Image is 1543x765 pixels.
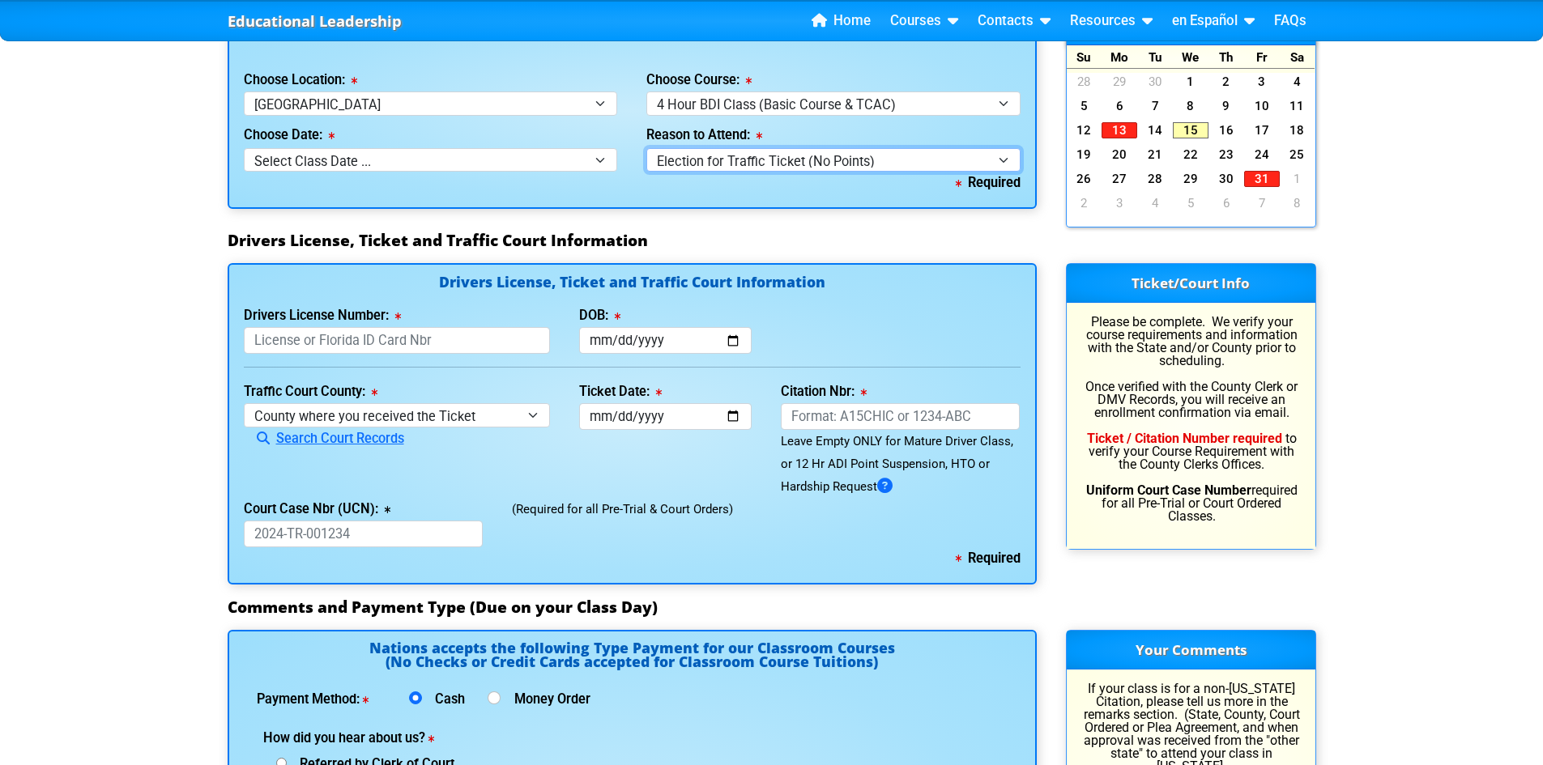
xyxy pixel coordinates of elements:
input: License or Florida ID Card Nbr [244,327,551,354]
label: Choose Date: [244,129,335,142]
a: 2 [1067,195,1102,211]
a: 13 [1102,122,1137,138]
b: Ticket / Citation Number required [1087,431,1282,446]
a: 17 [1244,122,1280,138]
div: Leave Empty ONLY for Mature Driver Class, or 12 Hr ADI Point Suspension, HTO or Hardship Request [781,430,1021,498]
h3: Comments and Payment Type (Due on your Class Day) [228,597,1316,617]
a: 3 [1244,74,1280,90]
a: 25 [1280,147,1315,163]
a: 8 [1173,98,1208,114]
a: 29 [1173,171,1208,187]
a: 1 [1173,74,1208,90]
a: 5 [1067,98,1102,114]
a: 12 [1067,122,1102,138]
label: Payment Method: [257,693,386,706]
label: Choose Course: [646,74,752,87]
a: 4 [1280,74,1315,90]
a: 4 [1137,195,1173,211]
a: Home [805,9,877,33]
a: 3 [1102,195,1137,211]
b: Required [956,175,1021,190]
a: 19 [1067,147,1102,163]
b: Required [956,550,1021,566]
a: 9 [1208,98,1244,114]
a: 5 [1173,195,1208,211]
div: We [1173,45,1208,69]
input: mm/dd/yyyy [579,327,752,354]
label: Money Order [508,693,590,706]
input: mm/dd/yyyy [579,403,752,430]
a: Contacts [971,9,1057,33]
label: How did you hear about us? [263,732,516,745]
label: Reason to Attend: [646,129,762,142]
a: 14 [1137,122,1173,138]
a: 20 [1102,147,1137,163]
a: 18 [1280,122,1315,138]
a: 27 [1102,171,1137,187]
b: Uniform Court Case Number [1086,482,1251,498]
p: Please be complete. We verify your course requirements and information with the State and/or Coun... [1081,316,1301,523]
a: 28 [1067,74,1102,90]
input: 2024-TR-001234 [244,521,484,547]
a: 15 [1173,122,1208,138]
div: (Required for all Pre-Trial & Court Orders) [497,498,1034,547]
div: Fr [1244,45,1280,69]
a: 28 [1137,171,1173,187]
div: Mo [1102,45,1137,69]
a: 23 [1208,147,1244,163]
a: Resources [1063,9,1159,33]
a: 7 [1244,195,1280,211]
a: 30 [1208,171,1244,187]
label: DOB: [579,309,620,322]
a: FAQs [1268,9,1313,33]
a: 30 [1137,74,1173,90]
label: Drivers License Number: [244,309,401,322]
a: 26 [1067,171,1102,187]
a: 29 [1102,74,1137,90]
label: Choose Location: [244,74,357,87]
div: Su [1067,45,1102,69]
a: 6 [1208,195,1244,211]
h4: Drivers License, Ticket and Traffic Court Information [244,275,1021,292]
label: Ticket Date: [579,385,662,398]
a: 11 [1280,98,1315,114]
a: 1 [1280,171,1315,187]
a: 6 [1102,98,1137,114]
h3: Drivers License, Ticket and Traffic Court Information [228,231,1316,250]
a: 7 [1137,98,1173,114]
a: 31 [1244,171,1280,187]
label: Cash [428,693,471,706]
div: Sa [1280,45,1315,69]
a: 24 [1244,147,1280,163]
a: 16 [1208,122,1244,138]
a: 10 [1244,98,1280,114]
label: Citation Nbr: [781,385,867,398]
label: Traffic Court County: [244,385,377,398]
div: Tu [1137,45,1173,69]
a: 21 [1137,147,1173,163]
a: Educational Leadership [228,8,402,35]
a: Courses [884,9,965,33]
h3: Ticket/Court Info [1067,264,1315,303]
label: Court Case Nbr (UCN): [244,503,390,516]
h4: Nations accepts the following Type Payment for our Classroom Courses (No Checks or Credit Cards a... [244,641,1021,675]
a: 2 [1208,74,1244,90]
a: en Español [1166,9,1261,33]
a: 22 [1173,147,1208,163]
a: 8 [1280,195,1315,211]
a: Search Court Records [244,431,404,446]
input: Format: A15CHIC or 1234-ABC [781,403,1021,430]
h3: Your Comments [1067,631,1315,669]
div: Th [1208,45,1244,69]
